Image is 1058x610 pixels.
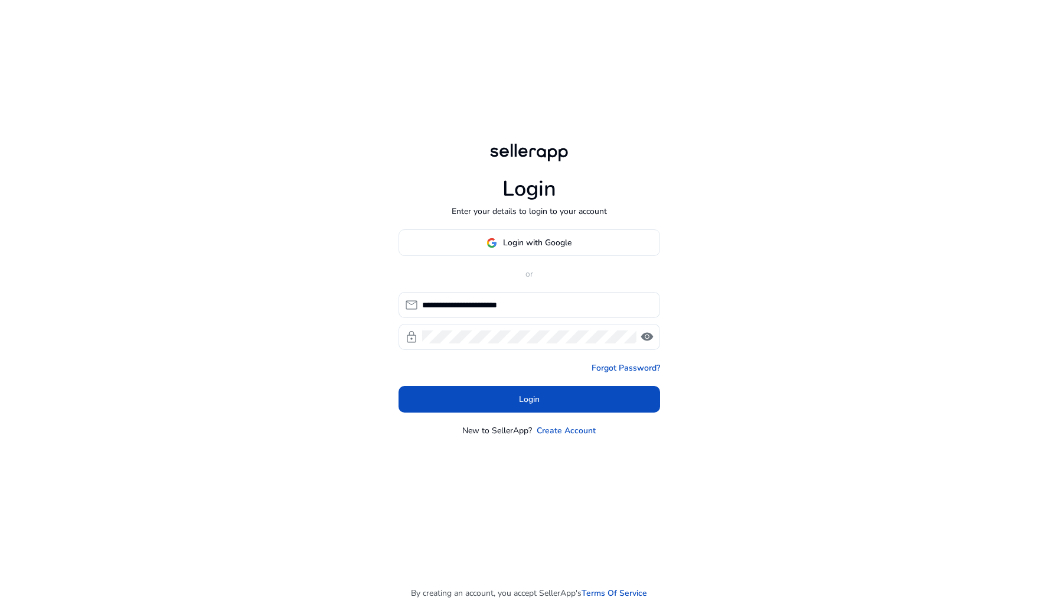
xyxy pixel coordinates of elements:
span: Login with Google [503,236,572,249]
span: mail [404,298,419,312]
p: Enter your details to login to your account [452,205,607,218]
p: New to SellerApp? [462,424,532,437]
a: Terms Of Service [582,587,647,599]
h1: Login [502,176,556,202]
a: Forgot Password? [592,362,660,374]
button: Login with Google [399,229,660,256]
span: lock [404,330,419,344]
button: Login [399,386,660,413]
span: Login [519,393,540,405]
a: Create Account [537,424,596,437]
img: google-logo.svg [486,238,497,248]
p: or [399,268,660,280]
span: visibility [640,330,654,344]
